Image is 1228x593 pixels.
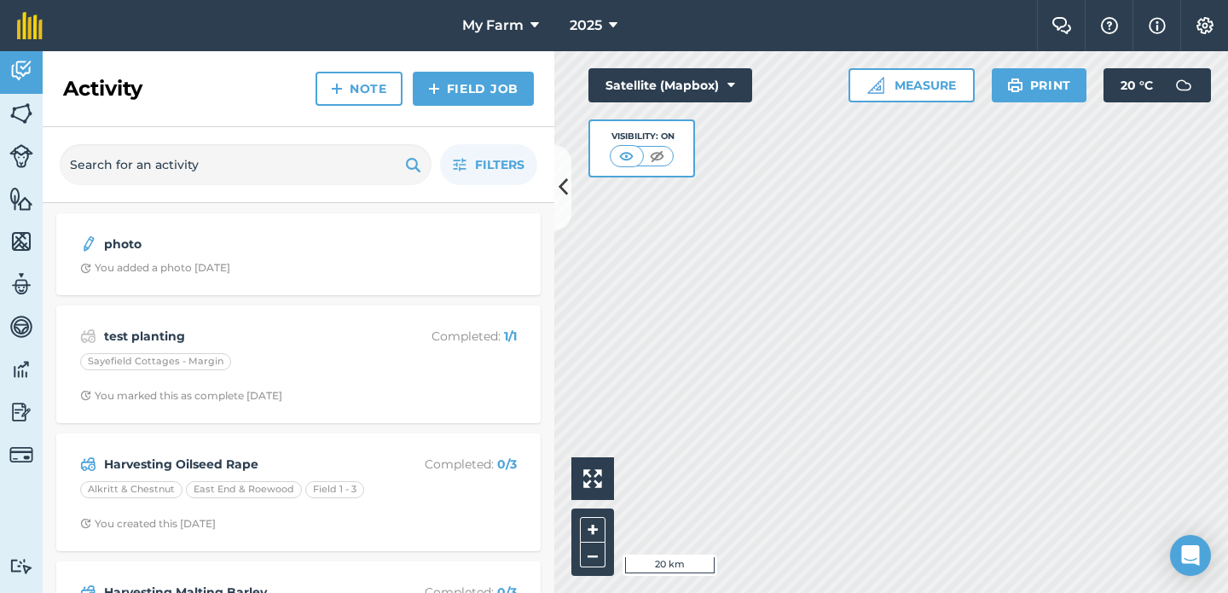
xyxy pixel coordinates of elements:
[67,316,530,413] a: test plantingCompleted: 1/1Sayefield Cottages - MarginClock with arrow pointing clockwiseYou mark...
[80,326,96,346] img: svg+xml;base64,PD94bWwgdmVyc2lvbj0iMS4wIiBlbmNvZGluZz0idXRmLTgiPz4KPCEtLSBHZW5lcmF0b3I6IEFkb2JlIE...
[60,144,432,185] input: Search for an activity
[849,68,975,102] button: Measure
[80,389,282,403] div: You marked this as complete [DATE]
[616,148,637,165] img: svg+xml;base64,PHN2ZyB4bWxucz0iaHR0cDovL3d3dy53My5vcmcvMjAwMC9zdmciIHdpZHRoPSI1MCIgaGVpZ2h0PSI0MC...
[497,456,517,472] strong: 0 / 3
[316,72,403,106] a: Note
[992,68,1087,102] button: Print
[80,353,231,370] div: Sayefield Cottages - Margin
[9,229,33,254] img: svg+xml;base64,PHN2ZyB4bWxucz0iaHR0cDovL3d3dy53My5vcmcvMjAwMC9zdmciIHdpZHRoPSI1NiIgaGVpZ2h0PSI2MC...
[1195,17,1215,34] img: A cog icon
[80,518,91,529] img: Clock with arrow pointing clockwise
[504,328,517,344] strong: 1 / 1
[405,154,421,175] img: svg+xml;base64,PHN2ZyB4bWxucz0iaHR0cDovL3d3dy53My5vcmcvMjAwMC9zdmciIHdpZHRoPSIxOSIgaGVpZ2h0PSIyNC...
[80,481,182,498] div: Alkritt & Chestnut
[80,263,91,274] img: Clock with arrow pointing clockwise
[381,455,517,474] p: Completed :
[67,224,530,285] a: photoClock with arrow pointing clockwiseYou added a photo [DATE]
[1149,15,1166,36] img: svg+xml;base64,PHN2ZyB4bWxucz0iaHR0cDovL3d3dy53My5vcmcvMjAwMC9zdmciIHdpZHRoPSIxNyIgaGVpZ2h0PSIxNy...
[646,148,668,165] img: svg+xml;base64,PHN2ZyB4bWxucz0iaHR0cDovL3d3dy53My5vcmcvMjAwMC9zdmciIHdpZHRoPSI1MCIgaGVpZ2h0PSI0MC...
[462,15,524,36] span: My Farm
[1170,535,1211,576] div: Open Intercom Messenger
[1051,17,1072,34] img: Two speech bubbles overlapping with the left bubble in the forefront
[9,58,33,84] img: svg+xml;base64,PD94bWwgdmVyc2lvbj0iMS4wIiBlbmNvZGluZz0idXRmLTgiPz4KPCEtLSBHZW5lcmF0b3I6IEFkb2JlIE...
[580,543,605,567] button: –
[9,186,33,212] img: svg+xml;base64,PHN2ZyB4bWxucz0iaHR0cDovL3d3dy53My5vcmcvMjAwMC9zdmciIHdpZHRoPSI1NiIgaGVpZ2h0PSI2MC...
[1103,68,1211,102] button: 20 °C
[583,469,602,488] img: Four arrows, one pointing top left, one top right, one bottom right and the last bottom left
[80,454,96,474] img: svg+xml;base64,PD94bWwgdmVyc2lvbj0iMS4wIiBlbmNvZGluZz0idXRmLTgiPz4KPCEtLSBHZW5lcmF0b3I6IEFkb2JlIE...
[413,72,534,106] a: Field Job
[80,234,97,254] img: svg+xml;base64,PD94bWwgdmVyc2lvbj0iMS4wIiBlbmNvZGluZz0idXRmLTgiPz4KPCEtLSBHZW5lcmF0b3I6IEFkb2JlIE...
[104,455,374,474] strong: Harvesting Oilseed Rape
[80,390,91,401] img: Clock with arrow pointing clockwise
[588,68,752,102] button: Satellite (Mapbox)
[9,357,33,382] img: svg+xml;base64,PD94bWwgdmVyc2lvbj0iMS4wIiBlbmNvZGluZz0idXRmLTgiPz4KPCEtLSBHZW5lcmF0b3I6IEFkb2JlIE...
[9,314,33,340] img: svg+xml;base64,PD94bWwgdmVyc2lvbj0iMS4wIiBlbmNvZGluZz0idXRmLTgiPz4KPCEtLSBHZW5lcmF0b3I6IEFkb2JlIE...
[186,481,302,498] div: East End & Roewood
[67,444,530,541] a: Harvesting Oilseed RapeCompleted: 0/3Alkritt & ChestnutEast End & RoewoodField 1 - 3Clock with ar...
[440,144,537,185] button: Filters
[17,12,43,39] img: fieldmargin Logo
[1167,68,1201,102] img: svg+xml;base64,PD94bWwgdmVyc2lvbj0iMS4wIiBlbmNvZGluZz0idXRmLTgiPz4KPCEtLSBHZW5lcmF0b3I6IEFkb2JlIE...
[610,130,675,143] div: Visibility: On
[80,261,230,275] div: You added a photo [DATE]
[570,15,602,36] span: 2025
[9,101,33,126] img: svg+xml;base64,PHN2ZyB4bWxucz0iaHR0cDovL3d3dy53My5vcmcvMjAwMC9zdmciIHdpZHRoPSI1NiIgaGVpZ2h0PSI2MC...
[305,481,364,498] div: Field 1 - 3
[9,144,33,168] img: svg+xml;base64,PD94bWwgdmVyc2lvbj0iMS4wIiBlbmNvZGluZz0idXRmLTgiPz4KPCEtLSBHZW5lcmF0b3I6IEFkb2JlIE...
[9,558,33,574] img: svg+xml;base64,PD94bWwgdmVyc2lvbj0iMS4wIiBlbmNvZGluZz0idXRmLTgiPz4KPCEtLSBHZW5lcmF0b3I6IEFkb2JlIE...
[1099,17,1120,34] img: A question mark icon
[63,75,142,102] h2: Activity
[9,399,33,425] img: svg+xml;base64,PD94bWwgdmVyc2lvbj0iMS4wIiBlbmNvZGluZz0idXRmLTgiPz4KPCEtLSBHZW5lcmF0b3I6IEFkb2JlIE...
[867,77,884,94] img: Ruler icon
[104,235,374,253] strong: photo
[475,155,524,174] span: Filters
[580,517,605,543] button: +
[80,517,216,531] div: You created this [DATE]
[1121,68,1153,102] span: 20 ° C
[381,327,517,346] p: Completed :
[104,327,374,346] strong: test planting
[9,271,33,297] img: svg+xml;base64,PD94bWwgdmVyc2lvbj0iMS4wIiBlbmNvZGluZz0idXRmLTgiPz4KPCEtLSBHZW5lcmF0b3I6IEFkb2JlIE...
[1007,75,1023,96] img: svg+xml;base64,PHN2ZyB4bWxucz0iaHR0cDovL3d3dy53My5vcmcvMjAwMC9zdmciIHdpZHRoPSIxOSIgaGVpZ2h0PSIyNC...
[331,78,343,99] img: svg+xml;base64,PHN2ZyB4bWxucz0iaHR0cDovL3d3dy53My5vcmcvMjAwMC9zdmciIHdpZHRoPSIxNCIgaGVpZ2h0PSIyNC...
[428,78,440,99] img: svg+xml;base64,PHN2ZyB4bWxucz0iaHR0cDovL3d3dy53My5vcmcvMjAwMC9zdmciIHdpZHRoPSIxNCIgaGVpZ2h0PSIyNC...
[9,443,33,467] img: svg+xml;base64,PD94bWwgdmVyc2lvbj0iMS4wIiBlbmNvZGluZz0idXRmLTgiPz4KPCEtLSBHZW5lcmF0b3I6IEFkb2JlIE...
